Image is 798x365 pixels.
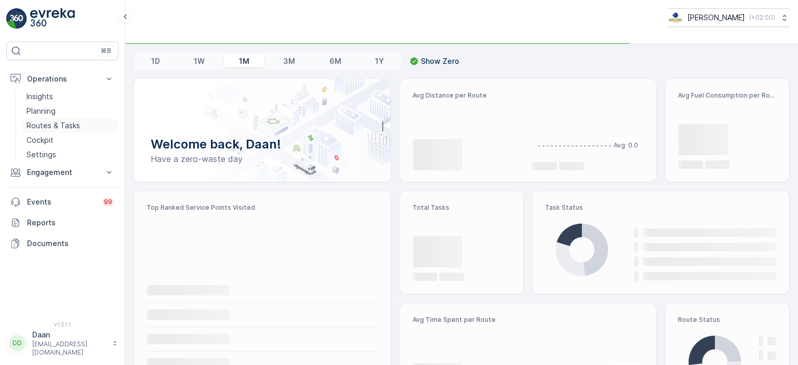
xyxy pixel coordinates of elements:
button: DDDaan[EMAIL_ADDRESS][DOMAIN_NAME] [6,330,118,357]
p: 6M [329,56,341,66]
p: Top Ranked Service Points Visited [147,204,378,212]
p: Welcome back, Daan! [151,136,374,153]
p: 1W [194,56,205,66]
p: 1Y [375,56,384,66]
p: Engagement [27,167,98,178]
p: Reports [27,218,114,228]
a: Insights [22,89,118,104]
a: Cockpit [22,133,118,147]
p: Insights [26,91,53,102]
a: Documents [6,233,118,254]
p: Have a zero-waste day [151,153,374,165]
p: [PERSON_NAME] [687,12,745,23]
p: 1D [151,56,160,66]
a: Routes & Tasks [22,118,118,133]
img: basis-logo_rgb2x.png [668,12,683,23]
p: Operations [27,74,98,84]
p: ⌘B [101,47,111,55]
p: Settings [26,150,56,160]
button: Engagement [6,162,118,183]
p: Events [27,197,96,207]
p: Planning [26,106,56,116]
p: Daan [32,330,107,340]
a: Planning [22,104,118,118]
img: logo_light-DOdMpM7g.png [30,8,75,29]
p: Documents [27,238,114,249]
div: DD [9,335,25,352]
a: Reports [6,212,118,233]
p: Routes & Tasks [26,120,80,131]
p: Avg Fuel Consumption per Route [678,91,777,100]
a: Events99 [6,192,118,212]
p: [EMAIL_ADDRESS][DOMAIN_NAME] [32,340,107,357]
button: [PERSON_NAME](+02:00) [668,8,790,27]
p: ( +02:00 ) [749,13,775,22]
span: v 1.51.1 [6,321,118,328]
button: Operations [6,69,118,89]
p: Show Zero [421,56,459,66]
p: Task Status [545,204,777,212]
p: Avg Time Spent per Route [413,316,524,324]
p: 3M [283,56,295,66]
p: Cockpit [26,135,54,145]
p: Avg Distance per Route [413,91,524,100]
img: logo [6,8,27,29]
p: 1M [239,56,249,66]
p: Route Status [678,316,777,324]
a: Settings [22,147,118,162]
p: Total Tasks [413,204,511,212]
p: 99 [104,198,112,206]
